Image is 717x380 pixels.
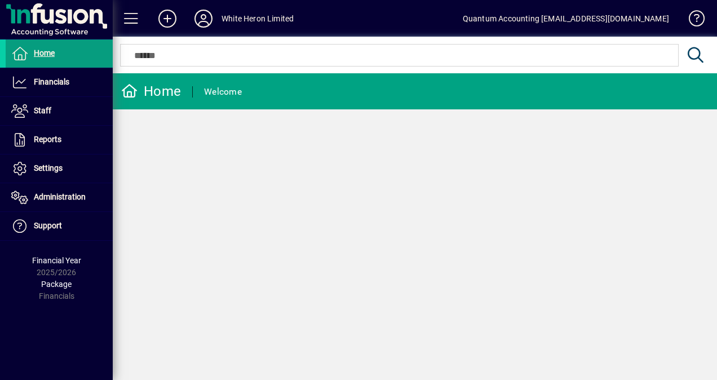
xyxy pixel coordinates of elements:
div: Home [121,82,181,100]
span: Package [41,280,72,289]
span: Staff [34,106,51,115]
div: White Heron Limited [222,10,294,28]
span: Financial Year [32,256,81,265]
a: Knowledge Base [680,2,703,39]
div: Quantum Accounting [EMAIL_ADDRESS][DOMAIN_NAME] [463,10,669,28]
button: Profile [185,8,222,29]
span: Financials [34,77,69,86]
span: Home [34,48,55,58]
span: Administration [34,192,86,201]
a: Staff [6,97,113,125]
span: Support [34,221,62,230]
button: Add [149,8,185,29]
a: Administration [6,183,113,211]
a: Support [6,212,113,240]
span: Reports [34,135,61,144]
span: Settings [34,164,63,173]
div: Welcome [204,83,242,101]
a: Settings [6,154,113,183]
a: Reports [6,126,113,154]
a: Financials [6,68,113,96]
